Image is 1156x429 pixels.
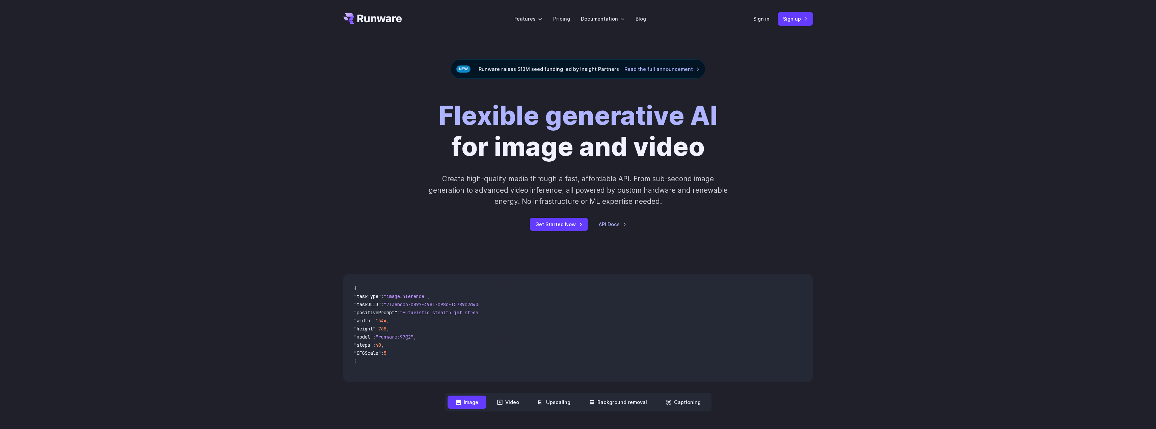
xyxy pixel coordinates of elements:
a: Read the full announcement [624,65,700,73]
span: : [373,318,376,324]
button: Background removal [581,396,655,409]
h1: for image and video [439,100,718,162]
button: Video [489,396,527,409]
span: , [386,318,389,324]
span: { [354,285,357,291]
span: "taskUUID" [354,301,381,307]
span: "taskType" [354,293,381,299]
button: Upscaling [530,396,579,409]
div: Runware raises $13M seed funding led by Insight Partners [451,59,705,79]
span: "model" [354,334,373,340]
a: Go to / [343,13,402,24]
a: Sign up [778,12,813,25]
span: "width" [354,318,373,324]
span: : [373,342,376,348]
button: Image [448,396,486,409]
span: "runware:97@2" [376,334,413,340]
span: : [373,334,376,340]
span: , [386,326,389,332]
label: Documentation [581,15,625,23]
span: } [354,358,357,364]
span: 768 [378,326,386,332]
span: : [381,293,384,299]
button: Captioning [658,396,709,409]
a: API Docs [599,220,626,228]
span: , [381,342,384,348]
span: "Futuristic stealth jet streaking through a neon-lit cityscape with glowing purple exhaust" [400,310,646,316]
span: 40 [376,342,381,348]
p: Create high-quality media through a fast, affordable API. From sub-second image generation to adv... [428,173,728,207]
a: Blog [636,15,646,23]
span: "steps" [354,342,373,348]
span: 5 [384,350,386,356]
span: : [381,301,384,307]
span: "7f3ebcb6-b897-49e1-b98c-f5789d2d40d7" [384,301,486,307]
span: "positivePrompt" [354,310,397,316]
span: : [376,326,378,332]
span: : [397,310,400,316]
span: "CFGScale" [354,350,381,356]
a: Sign in [753,15,770,23]
span: : [381,350,384,356]
span: , [413,334,416,340]
label: Features [514,15,542,23]
strong: Flexible generative AI [439,100,718,131]
a: Pricing [553,15,570,23]
span: 1344 [376,318,386,324]
a: Get Started Now [530,218,588,231]
span: "imageInference" [384,293,427,299]
span: , [427,293,430,299]
span: "height" [354,326,376,332]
